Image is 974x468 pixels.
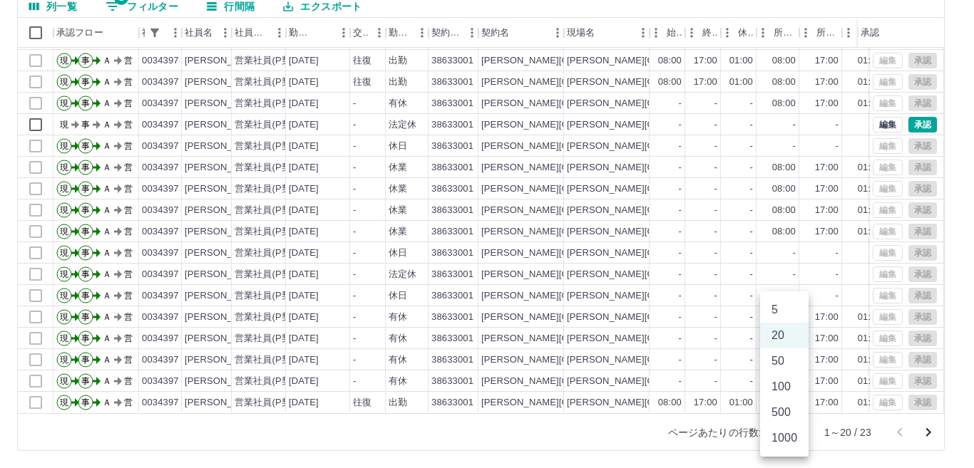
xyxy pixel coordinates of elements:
li: 5 [760,297,809,323]
li: 100 [760,374,809,400]
li: 20 [760,323,809,348]
li: 1000 [760,425,809,451]
li: 500 [760,400,809,425]
li: 50 [760,348,809,374]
